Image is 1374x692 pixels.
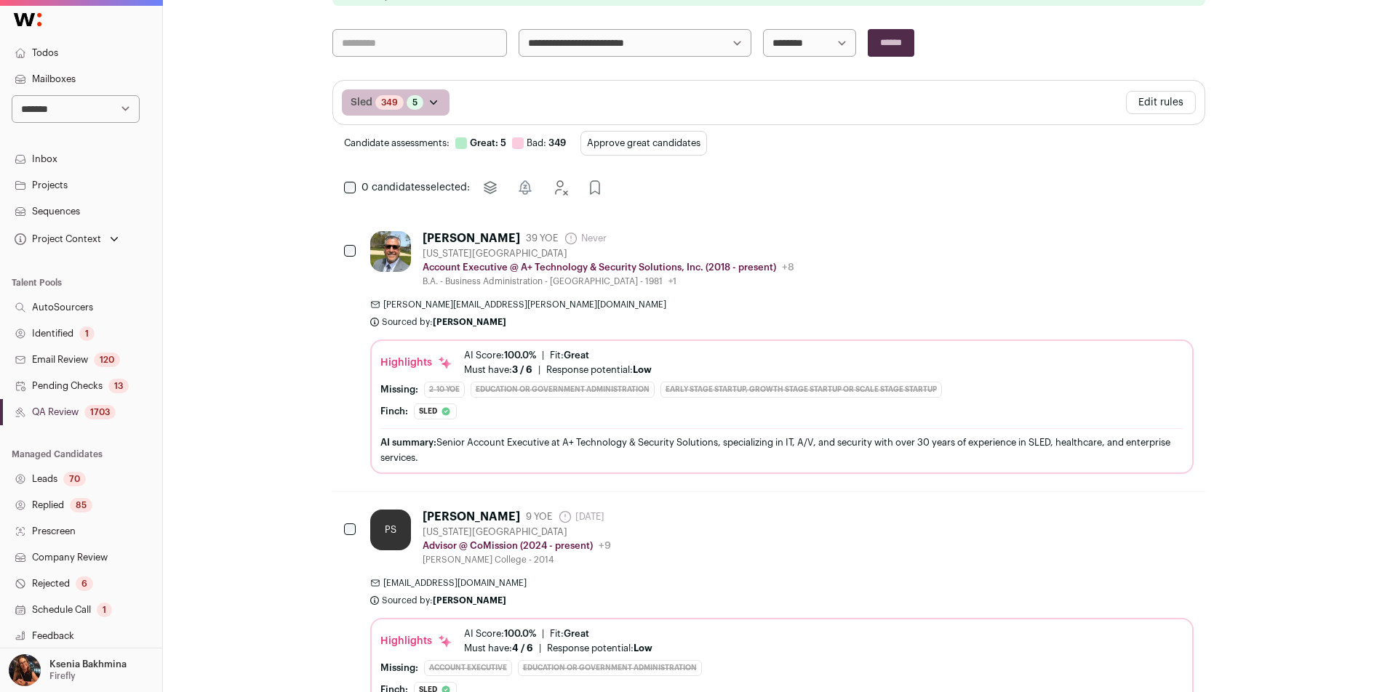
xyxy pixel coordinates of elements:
ul: | [464,643,652,654]
div: 85 [70,498,92,512]
a: 5 [412,97,418,108]
div: 6 [76,576,93,591]
span: Bad: [527,138,546,148]
span: +1 [668,277,676,286]
div: 1 [97,603,112,617]
span: Candidate assessments: [344,137,450,149]
div: [US_STATE][GEOGRAPHIC_DATA] [423,248,794,259]
div: 1703 [84,405,116,419]
a: Bad: 349 [527,137,566,149]
div: Highlights [380,634,452,648]
span: 5 [500,138,506,148]
img: Wellfound [6,5,49,34]
div: Highlights [380,355,452,370]
a: [PERSON_NAME] 39 YOE Never [US_STATE][GEOGRAPHIC_DATA] Account Executive @ A+ Technology & Securi... [370,231,1194,474]
div: Early Stage Startup, Growth Stage Startup or Scale Stage Startup [660,382,942,398]
div: B.A. - Business Administration - [GEOGRAPHIC_DATA] - 1981 [423,275,794,287]
p: Account Executive @ A+ Technology & Security Solutions, Inc. (2018 - present) [423,262,776,273]
b: [PERSON_NAME] [433,596,506,605]
span: Low [634,643,652,653]
span: 100.0% [504,629,536,638]
ul: | [464,350,652,361]
span: 349 [548,138,566,148]
div: PS [370,510,411,550]
li: Fit: [550,628,589,640]
span: Sourced by: [382,316,506,328]
div: [PERSON_NAME] [423,231,520,246]
li: AI Score: [464,350,536,361]
span: selected: [362,180,470,195]
span: Great [564,350,589,360]
div: Education or Government Administration [471,382,655,398]
p: Ksenia Bakhmina [49,659,127,670]
span: Low [633,365,652,374]
span: 3 / 6 [512,365,532,374]
img: 13968079-medium_jpg [9,654,41,686]
span: AI summary: [380,438,436,447]
div: Response potential: [546,364,652,376]
div: 2-10 YOE [424,382,465,398]
div: 120 [94,353,120,367]
div: Finch: [380,406,408,417]
div: 13 [108,379,129,393]
div: Sled [414,403,457,419]
img: 8920dd9ae8e9e2dafb021a0fe474ff1df966dd96df15a3fcf749dd738e46cf01 [370,231,411,272]
li: AI Score: [464,628,536,640]
span: 39 YOE [526,233,558,244]
li: Fit: [550,350,589,361]
span: Great [564,629,589,638]
div: Missing: [380,384,418,395]
button: Open dropdown [12,229,121,249]
span: [EMAIL_ADDRESS][DOMAIN_NAME] [383,577,527,589]
div: Response potential: [547,643,652,654]
p: Advisor @ CoMission (2024 - present) [423,540,593,552]
div: Must have: [464,364,532,376]
div: Must have: [464,643,533,654]
div: 70 [63,472,86,486]
button: Open dropdown [426,95,441,110]
div: 1 [79,326,95,341]
b: [PERSON_NAME] [433,318,506,326]
button: Edit rules [1126,91,1196,114]
button: Open dropdown [6,654,129,686]
span: [PERSON_NAME][EMAIL_ADDRESS][PERSON_NAME][DOMAIN_NAME] [383,299,666,310]
div: [PERSON_NAME] College - 2014 [423,554,611,566]
div: [PERSON_NAME] [423,510,520,524]
ul: | [464,364,652,376]
a: 349 [381,97,398,108]
span: +9 [599,541,611,551]
div: Senior Account Executive at A+ Technology & Security Solutions, specializing in IT, A/V, and secu... [380,435,1183,465]
a: Great: 5 [470,137,506,149]
span: +8 [782,262,794,273]
span: Sourced by: [382,595,506,606]
div: [US_STATE][GEOGRAPHIC_DATA] [423,526,611,538]
button: Approve [580,131,707,156]
span: Never [564,231,607,246]
div: Missing: [380,662,418,674]
div: Account Executive [424,660,512,676]
div: Education or Government Administration [518,660,702,676]
span: 100.0% [504,350,536,360]
span: Sled [351,95,372,110]
span: 4 / 6 [512,643,533,653]
ul: | [464,628,652,640]
span: Great: [470,138,498,148]
div: Project Context [12,233,101,245]
span: [DATE] [558,510,604,524]
p: Firefly [49,670,76,682]
span: 9 YOE [526,511,552,523]
span: 0 candidates [362,182,426,193]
